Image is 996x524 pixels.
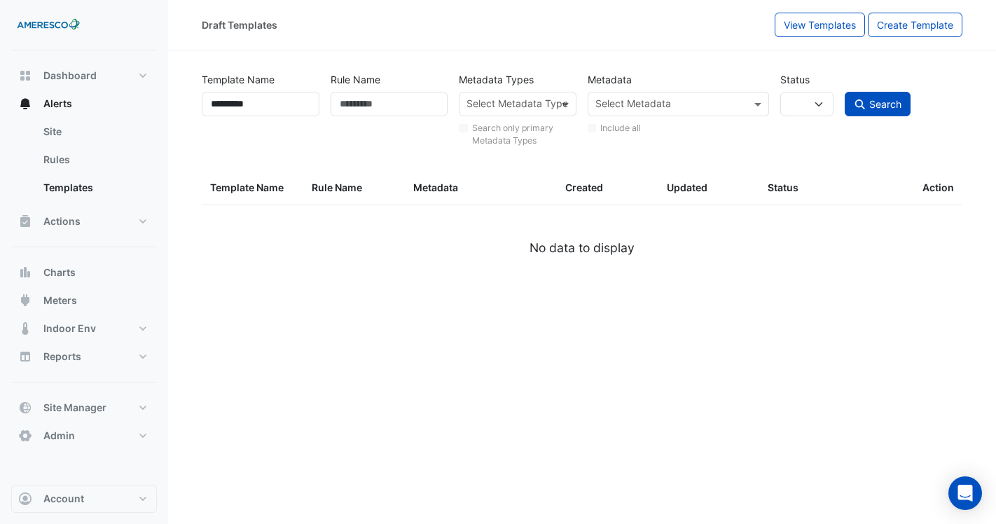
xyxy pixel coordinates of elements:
[413,181,458,193] span: Metadata
[464,96,568,114] div: Select Metadata Type
[43,322,96,336] span: Indoor Env
[18,350,32,364] app-icon: Reports
[202,67,275,92] label: Template Name
[18,401,32,415] app-icon: Site Manager
[869,98,901,110] span: Search
[11,485,157,513] button: Account
[11,394,157,422] button: Site Manager
[11,258,157,287] button: Charts
[565,181,603,193] span: Created
[17,11,80,39] img: Company Logo
[18,322,32,336] app-icon: Indoor Env
[43,350,81,364] span: Reports
[18,266,32,280] app-icon: Charts
[18,97,32,111] app-icon: Alerts
[11,287,157,315] button: Meters
[32,146,157,174] a: Rules
[472,122,576,148] label: Search only primary Metadata Types
[312,181,362,193] span: Rule Name
[32,174,157,202] a: Templates
[43,266,76,280] span: Charts
[18,69,32,83] app-icon: Dashboard
[768,181,798,193] span: Status
[11,118,157,207] div: Alerts
[32,118,157,146] a: Site
[588,67,632,92] label: Metadata
[775,13,865,37] button: View Templates
[459,67,534,92] label: Metadata Types
[43,429,75,443] span: Admin
[877,19,953,31] span: Create Template
[593,96,671,114] div: Select Metadata
[948,476,982,510] div: Open Intercom Messenger
[18,294,32,308] app-icon: Meters
[922,180,954,196] span: Action
[11,422,157,450] button: Admin
[43,97,72,111] span: Alerts
[600,122,641,135] label: Include all
[11,343,157,371] button: Reports
[18,429,32,443] app-icon: Admin
[202,18,277,32] div: Draft Templates
[331,67,380,92] label: Rule Name
[43,401,106,415] span: Site Manager
[43,214,81,228] span: Actions
[845,92,911,116] button: Search
[11,315,157,343] button: Indoor Env
[868,13,962,37] button: Create Template
[784,19,856,31] span: View Templates
[18,214,32,228] app-icon: Actions
[43,492,84,506] span: Account
[11,90,157,118] button: Alerts
[43,294,77,308] span: Meters
[780,67,810,92] label: Status
[202,239,962,257] div: No data to display
[210,181,284,193] span: Template Name
[11,207,157,235] button: Actions
[11,62,157,90] button: Dashboard
[43,69,97,83] span: Dashboard
[667,181,707,193] span: Updated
